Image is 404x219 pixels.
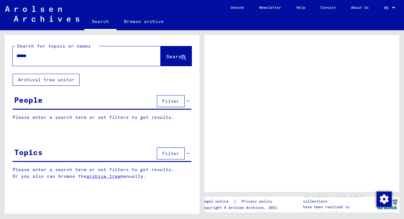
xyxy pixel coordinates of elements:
[5,6,79,22] img: Arolsen_neg.svg
[13,74,80,86] button: Archival tree units
[116,14,171,29] a: Browse archive
[157,147,185,159] button: Filter
[166,53,185,60] span: Search
[384,6,391,10] span: EN
[13,114,191,121] p: Please enter a search term or set filters to get results.
[84,14,116,30] a: Search
[13,166,192,180] p: Please enter a search term or set filters to get results. Or you also can browse the manually.
[161,46,192,66] button: Search
[14,94,43,106] div: People
[202,205,280,210] p: Copyright © Arolsen Archives, 2021
[17,43,91,49] mat-label: Search for topics or names
[377,192,392,207] img: Change consent
[202,198,234,205] a: Legal notice
[162,151,179,156] span: Filter
[86,173,121,179] a: archive tree
[303,193,375,204] p: The Arolsen Archives online collections
[157,95,185,107] button: Filter
[162,98,179,104] span: Filter
[375,196,399,212] img: yv_logo.png
[14,147,43,158] div: Topics
[236,198,280,205] a: Privacy policy
[202,198,280,205] div: |
[303,204,375,216] p: have been realized in partnership with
